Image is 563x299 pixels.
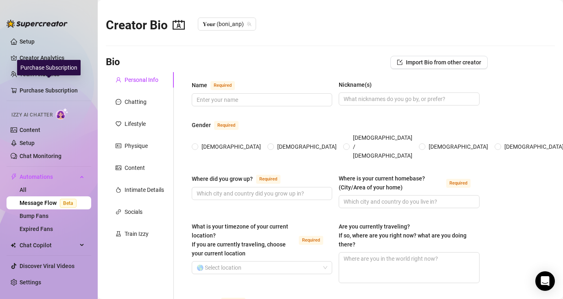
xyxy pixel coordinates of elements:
[125,163,145,172] div: Content
[339,80,372,89] div: Nickname(s)
[425,142,491,151] span: [DEMOGRAPHIC_DATA]
[116,77,121,83] span: user
[116,209,121,215] span: link
[125,75,158,84] div: Personal Info
[11,174,17,180] span: thunderbolt
[125,141,148,150] div: Physique
[339,174,443,192] div: Where is your current homebase? (City/Area of your home)
[11,111,53,119] span: Izzy AI Chatter
[125,97,147,106] div: Chatting
[350,133,416,160] span: [DEMOGRAPHIC_DATA] / [DEMOGRAPHIC_DATA]
[20,200,80,206] a: Message FlowBeta
[116,143,121,149] span: idcard
[20,140,35,146] a: Setup
[192,120,248,130] label: Gender
[214,121,239,130] span: Required
[397,59,403,65] span: import
[256,175,280,184] span: Required
[20,153,61,159] a: Chat Monitoring
[192,80,244,90] label: Name
[339,223,467,248] span: Are you currently traveling? If so, where are you right now? what are you doing there?
[7,20,68,28] img: logo-BBDzfeDw.svg
[198,142,264,151] span: [DEMOGRAPHIC_DATA]
[20,51,85,64] a: Creator Analytics
[116,121,121,127] span: heart
[299,236,323,245] span: Required
[339,80,377,89] label: Nickname(s)
[116,99,121,105] span: message
[344,197,473,206] input: Where is your current homebase? (City/Area of your home)
[116,231,121,237] span: experiment
[20,187,26,193] a: All
[20,226,53,232] a: Expired Fans
[106,18,185,33] h2: Creator Bio
[116,165,121,171] span: picture
[192,121,211,130] div: Gender
[106,56,120,69] h3: Bio
[11,242,16,248] img: Chat Copilot
[20,279,41,286] a: Settings
[20,71,59,77] a: Team Analytics
[20,84,85,97] a: Purchase Subscription
[125,185,164,194] div: Intimate Details
[192,81,207,90] div: Name
[20,239,77,252] span: Chat Copilot
[192,174,253,183] div: Where did you grow up?
[390,56,488,69] button: Import Bio from other creator
[247,22,252,26] span: team
[20,263,74,269] a: Discover Viral Videos
[406,59,481,66] span: Import Bio from other creator
[60,199,77,208] span: Beta
[20,127,40,133] a: Content
[192,174,289,184] label: Where did you grow up?
[274,142,340,151] span: [DEMOGRAPHIC_DATA]
[210,81,235,90] span: Required
[56,108,68,120] img: AI Chatter
[20,38,35,45] a: Setup
[125,207,142,216] div: Socials
[535,271,555,291] div: Open Intercom Messenger
[192,223,288,257] span: What is your timezone of your current location? If you are currently traveling, choose your curre...
[173,19,185,31] span: contacts
[339,174,479,192] label: Where is your current homebase? (City/Area of your home)
[203,18,251,30] span: 𝐘𝐨𝐮𝐫 (boni_anp)
[446,179,471,188] span: Required
[197,95,326,104] input: Name
[116,187,121,193] span: fire
[20,170,77,183] span: Automations
[344,95,473,103] input: Nickname(s)
[20,213,48,219] a: Bump Fans
[125,229,149,238] div: Train Izzy
[125,119,146,128] div: Lifestyle
[17,60,81,75] div: Purchase Subscription
[197,189,326,198] input: Where did you grow up?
